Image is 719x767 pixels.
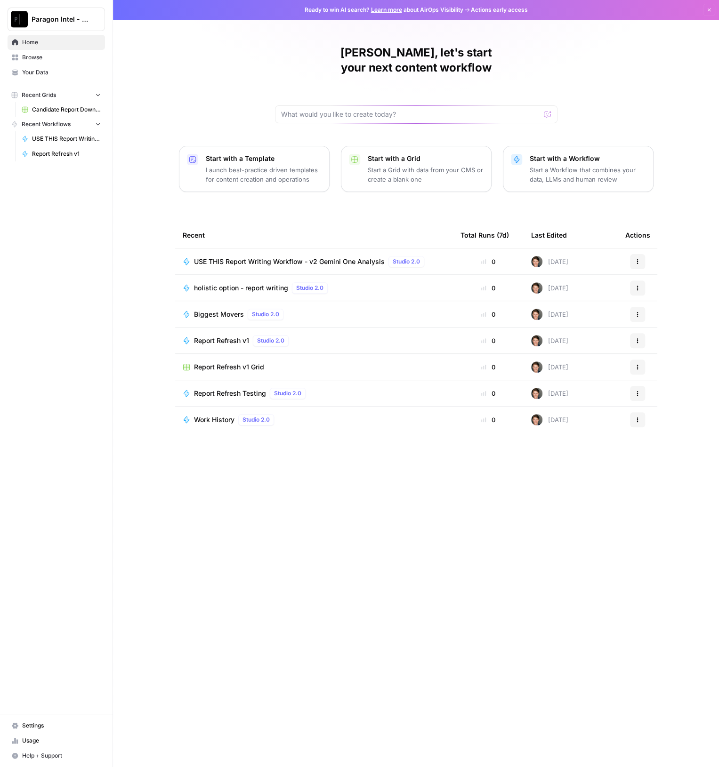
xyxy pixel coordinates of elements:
img: qw00ik6ez51o8uf7vgx83yxyzow9 [531,309,542,320]
div: 0 [460,283,516,293]
img: qw00ik6ez51o8uf7vgx83yxyzow9 [531,256,542,267]
span: Studio 2.0 [296,284,323,292]
p: Start with a Template [206,154,322,163]
span: Settings [22,721,101,730]
div: 0 [460,389,516,398]
span: Studio 2.0 [274,389,301,398]
button: Workspace: Paragon Intel - Bill / Ty / Colby R&D [8,8,105,31]
div: [DATE] [531,282,568,294]
span: Ready to win AI search? about AirOps Visibility [305,6,463,14]
span: Help + Support [22,751,101,760]
a: USE THIS Report Writing Workflow - v2 Gemini One AnalysisStudio 2.0 [183,256,445,267]
button: Start with a TemplateLaunch best-practice driven templates for content creation and operations [179,146,330,192]
a: holistic option - report writingStudio 2.0 [183,282,445,294]
div: Last Edited [531,222,567,248]
a: Learn more [371,6,402,13]
span: USE THIS Report Writing Workflow - v2 Gemini One Analysis [194,257,385,266]
span: Biggest Movers [194,310,244,319]
a: Candidate Report Download Sheet [17,102,105,117]
div: 0 [460,310,516,319]
span: Usage [22,736,101,745]
span: Home [22,38,101,47]
button: Start with a GridStart a Grid with data from your CMS or create a blank one [341,146,492,192]
div: [DATE] [531,414,568,425]
span: Recent Grids [22,91,56,99]
p: Start with a Workflow [530,154,646,163]
span: Report Refresh v1 [194,336,249,345]
span: Report Refresh v1 Grid [194,362,264,372]
div: Total Runs (7d) [460,222,509,248]
div: [DATE] [531,361,568,373]
span: Actions early access [471,6,528,14]
div: Actions [625,222,650,248]
a: Work HistoryStudio 2.0 [183,414,445,425]
a: Usage [8,733,105,748]
h1: [PERSON_NAME], let's start your next content workflow [275,45,557,75]
button: Start with a WorkflowStart a Workflow that combines your data, LLMs and human review [503,146,654,192]
div: 0 [460,362,516,372]
div: 0 [460,336,516,345]
a: Browse [8,50,105,65]
div: [DATE] [531,335,568,346]
span: Report Refresh Testing [194,389,266,398]
span: USE THIS Report Writing Workflow - v2 Gemini One Analysis [32,135,101,143]
span: Work History [194,415,234,424]
span: Recent Workflows [22,120,71,128]
p: Start a Grid with data from your CMS or create a blank one [368,165,484,184]
span: Your Data [22,68,101,77]
a: Report Refresh v1Studio 2.0 [183,335,445,346]
img: qw00ik6ez51o8uf7vgx83yxyzow9 [531,335,542,346]
p: Start a Workflow that combines your data, LLMs and human review [530,165,646,184]
input: What would you like to create today? [281,110,540,119]
div: Recent [183,222,445,248]
div: [DATE] [531,256,568,267]
img: qw00ik6ez51o8uf7vgx83yxyzow9 [531,388,542,399]
span: Studio 2.0 [252,310,279,319]
img: qw00ik6ez51o8uf7vgx83yxyzow9 [531,414,542,425]
div: [DATE] [531,309,568,320]
a: Settings [8,718,105,733]
a: Report Refresh v1 Grid [183,362,445,372]
span: Studio 2.0 [257,336,284,345]
span: Candidate Report Download Sheet [32,105,101,114]
img: qw00ik6ez51o8uf7vgx83yxyzow9 [531,361,542,373]
a: Home [8,35,105,50]
span: Browse [22,53,101,62]
a: USE THIS Report Writing Workflow - v2 Gemini One Analysis [17,131,105,146]
a: Report Refresh TestingStudio 2.0 [183,388,445,399]
div: 0 [460,415,516,424]
button: Recent Grids [8,88,105,102]
p: Start with a Grid [368,154,484,163]
div: [DATE] [531,388,568,399]
a: Report Refresh v1 [17,146,105,161]
span: Studio 2.0 [242,415,270,424]
img: qw00ik6ez51o8uf7vgx83yxyzow9 [531,282,542,294]
button: Recent Workflows [8,117,105,131]
span: Report Refresh v1 [32,150,101,158]
p: Launch best-practice driven templates for content creation and operations [206,165,322,184]
a: Biggest MoversStudio 2.0 [183,309,445,320]
a: Your Data [8,65,105,80]
span: Paragon Intel - Bill / Ty / [PERSON_NAME] R&D [32,15,89,24]
div: 0 [460,257,516,266]
span: Studio 2.0 [393,257,420,266]
button: Help + Support [8,748,105,763]
span: holistic option - report writing [194,283,288,293]
img: Paragon Intel - Bill / Ty / Colby R&D Logo [11,11,28,28]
